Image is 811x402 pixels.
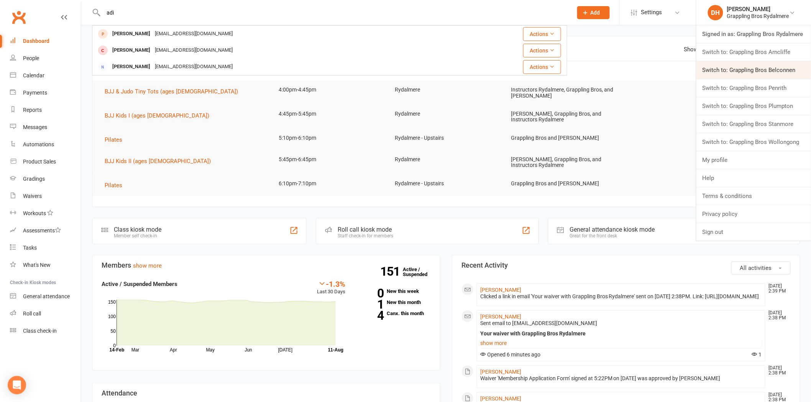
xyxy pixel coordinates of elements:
td: [PERSON_NAME], Grappling Bros, and Instructors Rydalmere [504,150,620,175]
div: [EMAIL_ADDRESS][DOMAIN_NAME] [153,45,235,56]
a: Switch to: Grappling Bros Penrith [696,79,811,97]
div: Automations [23,141,54,147]
td: 5:10pm-6:10pm [272,129,388,147]
div: People [23,55,39,61]
a: Switch to: Grappling Bros Belconnen [696,61,811,79]
button: All activities [731,261,791,275]
div: Clicked a link in email 'Your waiver with Grappling Bros Rydalmere' sent on [DATE] 2:38PM. Link: ... [480,293,762,300]
a: Signed in as: Grappling Bros Rydalmere [696,25,811,43]
a: Clubworx [9,8,28,27]
a: People [10,50,81,67]
div: Gradings [23,176,45,182]
div: [PERSON_NAME] [110,45,153,56]
td: 4:00pm-4:45pm [272,81,388,99]
button: Add [577,6,610,19]
a: Switch to: Grappling Bros Plumpton [696,97,811,115]
strong: 0 [357,288,384,299]
a: 4Canx. this month [357,311,431,316]
a: Payments [10,84,81,101]
div: General attendance [23,293,70,299]
span: Opened 6 minutes ago [480,351,540,358]
span: Pilates [105,182,122,189]
td: 0/40 [620,81,736,99]
a: Reports [10,101,81,119]
a: Switch to: Grappling Bros Stanmore [696,115,811,133]
div: [PERSON_NAME] [110,61,153,72]
span: Add [591,10,600,16]
div: Roll call [23,310,41,317]
div: Last 30 Days [317,279,346,296]
div: Calendar [23,72,44,78]
div: Reports [23,107,42,113]
div: [EMAIL_ADDRESS][DOMAIN_NAME] [153,28,235,39]
span: BJJ Kids I (ages [DEMOGRAPHIC_DATA]) [105,112,209,119]
div: Grappling Bros Rydalmere [727,13,789,20]
div: Tasks [23,245,37,251]
button: Pilates [105,135,128,144]
div: What's New [23,262,51,268]
td: Rydalmere - Upstairs [388,129,504,147]
div: DH [708,5,723,20]
td: 6:10pm-7:10pm [272,175,388,193]
div: Class kiosk mode [114,226,161,233]
time: [DATE] 2:38 PM [765,366,790,376]
td: 0/3 [620,129,736,147]
a: Tasks [10,239,81,257]
div: Staff check-in for members [338,233,393,239]
div: Waivers [23,193,42,199]
h3: Recent Activity [461,261,791,269]
div: Waiver 'Membership Application Form' signed at 5:22PM on [DATE] was approved by [PERSON_NAME] [480,375,762,382]
div: Great for the front desk [570,233,655,239]
strong: 151 [380,266,403,277]
a: Assessments [10,222,81,239]
div: General attendance kiosk mode [570,226,655,233]
div: [EMAIL_ADDRESS][DOMAIN_NAME] [153,61,235,72]
td: Rydalmere [388,81,504,99]
span: 1 [752,351,762,358]
a: show more [480,338,762,348]
th: Attendees [620,61,736,81]
div: -1.3% [317,279,346,288]
a: Switch to: Grappling Bros Wollongong [696,133,811,151]
td: 4:45pm-5:45pm [272,105,388,123]
td: Grappling Bros and [PERSON_NAME] [504,175,620,193]
a: 1New this month [357,300,431,305]
button: BJJ Kids II (ages [DEMOGRAPHIC_DATA]) [105,157,216,166]
td: Rydalmere - Upstairs [388,175,504,193]
div: Open Intercom Messenger [8,376,26,394]
time: [DATE] 2:39 PM [765,284,790,294]
a: 151Active / Suspended [403,261,437,283]
button: Pilates [105,181,128,190]
td: 5:45pm-6:45pm [272,150,388,168]
div: Dashboard [23,38,49,44]
div: Payments [23,90,47,96]
span: BJJ & Judo Tiny Tots (ages [DEMOGRAPHIC_DATA]) [105,88,238,95]
a: Privacy policy [696,205,811,223]
div: Your waiver with Grappling Bros Rydalmere [480,330,762,337]
a: Dashboard [10,33,81,50]
button: BJJ Kids I (ages [DEMOGRAPHIC_DATA]) [105,111,215,120]
a: show more [133,262,162,269]
strong: Active / Suspended Members [102,281,177,288]
button: Actions [523,60,561,74]
div: Roll call kiosk mode [338,226,393,233]
a: What's New [10,257,81,274]
strong: 4 [357,310,384,321]
td: Instructors Rydalmere, Grappling Bros, and [PERSON_NAME] [504,81,620,105]
div: Assessments [23,227,61,234]
td: [PERSON_NAME], Grappling Bros, and Instructors Rydalmere [504,105,620,129]
td: Grappling Bros and [PERSON_NAME] [504,129,620,147]
button: BJJ & Judo Tiny Tots (ages [DEMOGRAPHIC_DATA]) [105,87,243,96]
td: 1/40 [620,150,736,168]
a: Sign out [696,223,811,241]
a: Automations [10,136,81,153]
a: Messages [10,119,81,136]
input: Search... [101,7,567,18]
span: BJJ Kids II (ages [DEMOGRAPHIC_DATA]) [105,158,211,165]
td: 0/40 [620,105,736,123]
div: Member self check-in [114,233,161,239]
time: [DATE] 2:38 PM [765,310,790,320]
a: Workouts [10,205,81,222]
a: [PERSON_NAME] [480,369,521,375]
a: 0New this week [357,289,431,294]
